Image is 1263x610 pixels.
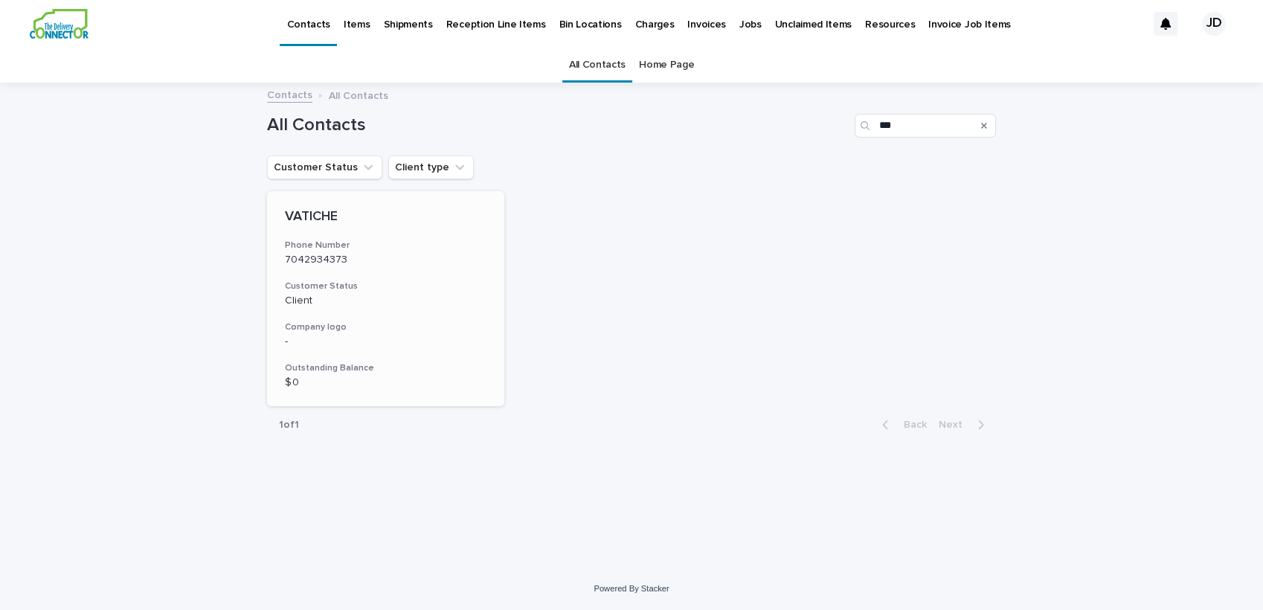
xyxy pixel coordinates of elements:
span: Next [939,420,971,430]
a: Contacts [267,86,312,103]
p: - [285,335,486,348]
span: Back [895,420,927,430]
button: Client type [388,155,474,179]
h3: Customer Status [285,280,486,292]
div: JD [1202,12,1226,36]
h3: Company logo [285,321,486,333]
input: Search [855,114,996,138]
button: Next [933,418,996,431]
a: 7042934373 [285,254,347,265]
h3: Outstanding Balance [285,362,486,374]
a: Home Page [639,48,694,83]
a: All Contacts [569,48,626,83]
p: VATICHE [285,209,486,225]
h1: All Contacts [267,115,849,136]
button: Back [870,418,933,431]
h3: Phone Number [285,240,486,251]
button: Customer Status [267,155,382,179]
p: Client [285,295,486,307]
a: VATICHEPhone Number7042934373Customer StatusClientCompany logo-Outstanding Balance$ 0 [267,191,504,407]
p: All Contacts [329,86,388,103]
p: 1 of 1 [267,407,311,443]
a: Powered By Stacker [594,584,669,593]
p: $ 0 [285,376,486,389]
img: aCWQmA6OSGG0Kwt8cj3c [30,9,89,39]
